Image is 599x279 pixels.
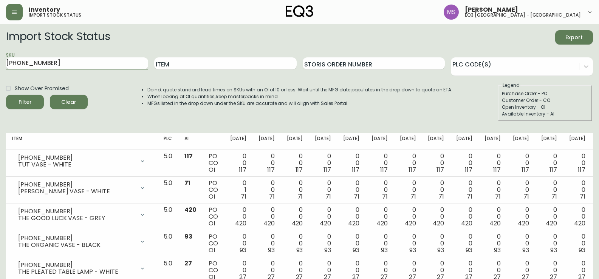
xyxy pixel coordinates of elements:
[546,219,557,228] span: 420
[433,219,444,228] span: 420
[315,180,331,200] div: 0 0
[315,207,331,227] div: 0 0
[184,232,192,241] span: 93
[12,153,152,170] div: [PHONE_NUMBER]TUT VASE - WHITE
[563,133,591,150] th: [DATE]
[489,219,501,228] span: 420
[209,153,218,173] div: PO CO
[325,192,331,201] span: 71
[466,246,472,254] span: 93
[513,153,529,173] div: 0 0
[400,153,416,173] div: 0 0
[18,154,135,161] div: [PHONE_NUMBER]
[263,219,275,228] span: 420
[353,246,359,254] span: 93
[19,97,32,107] div: Filter
[549,165,557,174] span: 117
[465,165,472,174] span: 117
[569,207,585,227] div: 0 0
[12,233,152,250] div: [PHONE_NUMBER]THE ORGANIC VASE - BLACK
[315,153,331,173] div: 0 0
[324,246,331,254] span: 93
[184,152,193,160] span: 117
[522,165,529,174] span: 117
[400,233,416,254] div: 0 0
[522,246,529,254] span: 93
[158,230,178,257] td: 5.0
[209,192,215,201] span: OI
[320,219,331,228] span: 420
[493,165,501,174] span: 117
[296,246,303,254] span: 93
[579,246,585,254] span: 93
[444,5,459,20] img: 1b6e43211f6f3cc0b0729c9049b8e7af
[297,192,303,201] span: 71
[18,242,135,248] div: THE ORGANIC VASE - BLACK
[465,13,581,17] h5: eq3 [GEOGRAPHIC_DATA] - [GEOGRAPHIC_DATA]
[541,233,557,254] div: 0 0
[409,165,416,174] span: 117
[15,85,69,92] span: Show Over Promised
[258,233,275,254] div: 0 0
[18,161,135,168] div: TUT VASE - WHITE
[296,165,303,174] span: 117
[523,192,529,201] span: 71
[354,192,359,201] span: 71
[209,233,218,254] div: PO CO
[428,153,444,173] div: 0 0
[394,133,422,150] th: [DATE]
[569,180,585,200] div: 0 0
[12,207,152,223] div: [PHONE_NUMBER]THE GOOD LUCK VASE - GREY
[178,133,203,150] th: AI
[574,219,585,228] span: 420
[578,165,585,174] span: 117
[513,180,529,200] div: 0 0
[241,192,246,201] span: 71
[580,192,585,201] span: 71
[456,153,472,173] div: 0 0
[29,7,60,13] span: Inventory
[371,233,388,254] div: 0 0
[258,207,275,227] div: 0 0
[502,90,588,97] div: Purchase Order - PO
[18,181,135,188] div: [PHONE_NUMBER]
[230,207,246,227] div: 0 0
[478,133,507,150] th: [DATE]
[484,153,501,173] div: 0 0
[365,133,394,150] th: [DATE]
[343,233,359,254] div: 0 0
[315,233,331,254] div: 0 0
[535,133,563,150] th: [DATE]
[352,165,359,174] span: 117
[541,180,557,200] div: 0 0
[6,30,110,45] h2: Import Stock Status
[230,233,246,254] div: 0 0
[230,153,246,173] div: 0 0
[400,207,416,227] div: 0 0
[569,153,585,173] div: 0 0
[495,192,501,201] span: 71
[461,219,472,228] span: 420
[484,207,501,227] div: 0 0
[209,180,218,200] div: PO CO
[309,133,337,150] th: [DATE]
[513,207,529,227] div: 0 0
[147,86,453,93] li: Do not quote standard lead times on SKUs with an OI of 10 or less. Wait until the MFG date popula...
[428,233,444,254] div: 0 0
[410,192,416,201] span: 71
[158,203,178,230] td: 5.0
[147,100,453,107] li: MFGs listed in the drop down under the SKU are accurate and will align with Sales Portal.
[286,5,314,17] img: logo
[561,33,587,42] span: Export
[550,246,557,254] span: 93
[287,233,303,254] div: 0 0
[12,260,152,277] div: [PHONE_NUMBER]THE PLEATED TABLE LAMP - WHITE
[158,150,178,177] td: 5.0
[409,246,416,254] span: 93
[147,93,453,100] li: When looking at OI quantities, keep masterpacks in mind.
[18,215,135,222] div: THE GOOD LUCK VASE - GREY
[56,97,82,107] span: Clear
[268,246,275,254] span: 93
[287,207,303,227] div: 0 0
[209,207,218,227] div: PO CO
